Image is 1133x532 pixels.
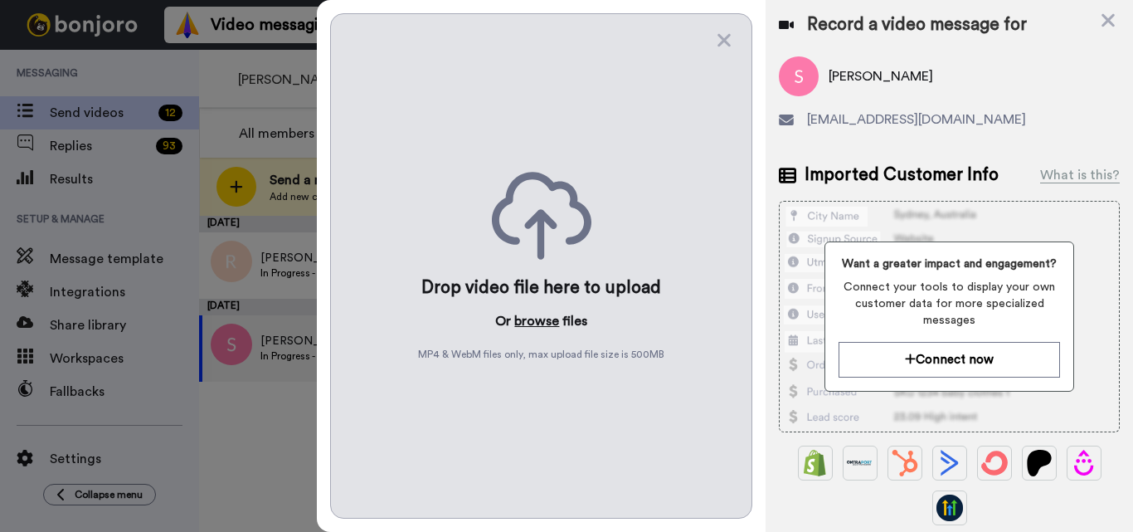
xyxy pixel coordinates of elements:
img: ActiveCampaign [936,450,963,476]
span: MP4 & WebM files only, max upload file size is 500 MB [418,348,664,361]
span: Want a greater impact and engagement? [839,256,1060,272]
div: What is this? [1040,165,1120,185]
button: browse [514,311,559,331]
img: GoHighLevel [936,495,963,521]
span: Imported Customer Info [805,163,999,188]
img: Ontraport [847,450,873,476]
p: Or files [495,311,587,331]
img: Drip [1071,450,1097,476]
span: [EMAIL_ADDRESS][DOMAIN_NAME] [807,110,1026,129]
div: Drop video file here to upload [421,276,661,300]
img: Hubspot [892,450,918,476]
img: Shopify [802,450,829,476]
img: ConvertKit [981,450,1008,476]
button: Connect now [839,342,1060,378]
span: Connect your tools to display your own customer data for more specialized messages [839,279,1060,329]
img: Patreon [1026,450,1053,476]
